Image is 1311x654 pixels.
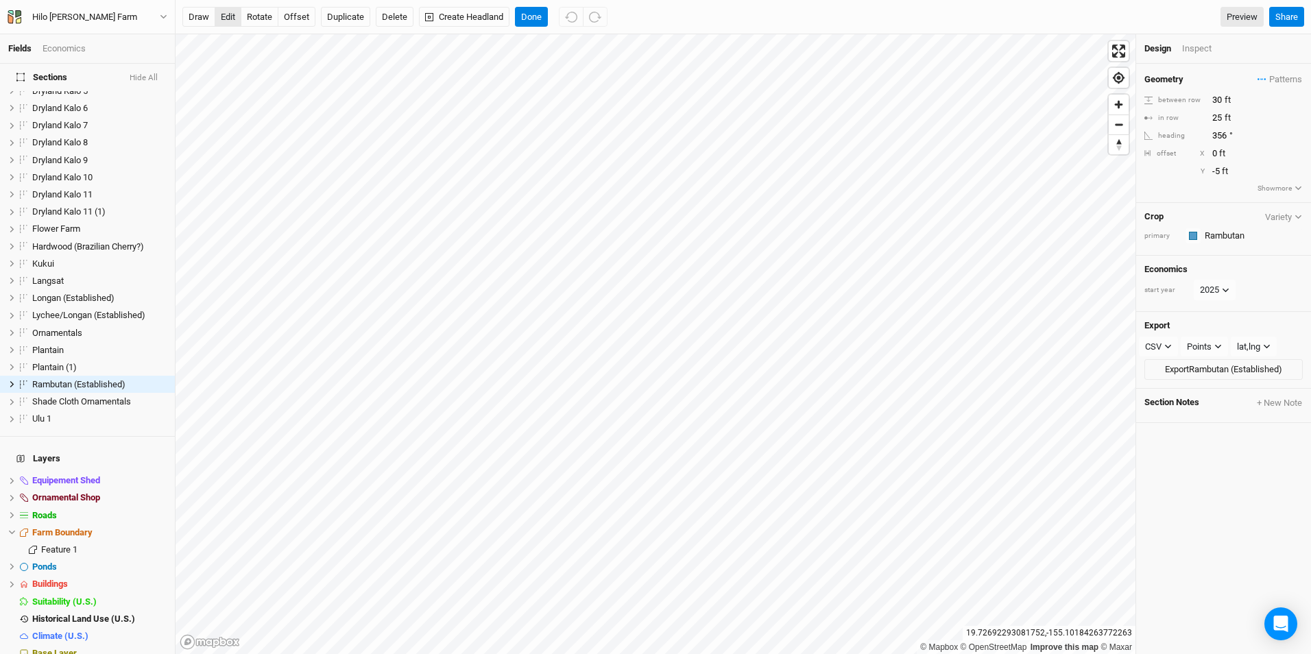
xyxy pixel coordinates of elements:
button: Duplicate [321,7,370,27]
a: Mapbox [920,642,958,652]
button: Hilo [PERSON_NAME] Farm [7,10,168,25]
span: Reset bearing to north [1109,135,1129,154]
span: Dryland Kalo 7 [32,120,88,130]
button: Undo (^z) [559,7,584,27]
div: Equipement Shed [32,475,167,486]
div: Dryland Kalo 11 (1) [32,206,167,217]
div: heading [1144,131,1205,141]
h4: Export [1144,320,1303,331]
button: offset [278,7,315,27]
div: Rambutan (Established) [32,379,167,390]
div: Hilo Wise Ag Farm [32,10,137,24]
div: Dryland Kalo 7 [32,120,167,131]
div: lat,lng [1237,340,1260,354]
button: Variety [1264,212,1303,222]
div: Plantain [32,345,167,356]
a: Fields [8,43,32,53]
div: Plantain (1) [32,362,167,373]
canvas: Map [176,34,1135,654]
span: Longan (Established) [32,293,115,303]
span: Dryland Kalo 6 [32,103,88,113]
div: primary [1144,231,1179,241]
span: Suitability (U.S.) [32,596,97,607]
div: Dryland Kalo 6 [32,103,167,114]
span: Equipement Shed [32,475,100,485]
button: Hide All [129,73,158,83]
span: Rambutan (Established) [32,379,125,389]
input: Rambutan [1201,228,1303,244]
span: Historical Land Use (U.S.) [32,614,135,624]
span: Dryland Kalo 11 [32,189,93,199]
div: Open Intercom Messenger [1264,607,1297,640]
h4: Economics [1144,264,1303,275]
span: Ulu 1 [32,413,51,424]
div: Y [1157,167,1205,177]
button: Delete [376,7,413,27]
div: Historical Land Use (U.S.) [32,614,167,625]
button: Done [515,7,548,27]
div: Dryland Kalo 11 [32,189,167,200]
button: Redo (^Z) [583,7,608,27]
div: Inspect [1182,43,1231,55]
div: in row [1144,113,1205,123]
span: Plantain (1) [32,362,77,372]
span: Dryland Kalo 5 [32,86,88,96]
div: Dryland Kalo 9 [32,155,167,166]
div: Langsat [32,276,167,287]
button: Reset bearing to north [1109,134,1129,154]
div: between row [1144,95,1205,106]
div: Farm Boundary [32,527,167,538]
div: Kukui [32,258,167,269]
button: rotate [241,7,278,27]
span: Dryland Kalo 9 [32,155,88,165]
div: Design [1144,43,1171,55]
span: Flower Farm [32,223,80,234]
div: Flower Farm [32,223,167,234]
div: Hardwood (Brazilian Cherry?) [32,241,167,252]
button: Enter fullscreen [1109,41,1129,61]
div: Shade Cloth Ornamentals [32,396,167,407]
div: Suitability (U.S.) [32,596,167,607]
span: Feature 1 [41,544,77,555]
div: X [1200,149,1205,159]
span: Section Notes [1144,397,1199,409]
span: Ornamental Shop [32,492,100,502]
a: Mapbox logo [180,634,240,650]
h4: Geometry [1144,74,1183,85]
button: Find my location [1109,68,1129,88]
button: edit [215,7,241,27]
span: Climate (U.S.) [32,631,88,641]
div: Ulu 1 [32,413,167,424]
div: Ponds [32,561,167,572]
button: Share [1269,7,1304,27]
div: Longan (Established) [32,293,167,304]
button: draw [182,7,215,27]
div: Feature 1 [41,544,167,555]
span: Dryland Kalo 11 (1) [32,206,106,217]
div: 19.72692293081752 , -155.10184263772263 [963,626,1135,640]
a: Maxar [1100,642,1132,652]
span: Dryland Kalo 10 [32,172,93,182]
span: Shade Cloth Ornamentals [32,396,131,407]
a: OpenStreetMap [961,642,1027,652]
button: Create Headland [419,7,509,27]
button: Zoom out [1109,114,1129,134]
button: ExportRambutan (Established) [1144,359,1303,380]
button: + New Note [1256,397,1303,409]
div: Dryland Kalo 8 [32,137,167,148]
a: Preview [1220,7,1264,27]
h4: Crop [1144,211,1164,222]
span: Lychee/Longan (Established) [32,310,145,320]
span: Roads [32,510,57,520]
div: Hilo [PERSON_NAME] Farm [32,10,137,24]
button: 2025 [1194,280,1236,300]
div: Points [1187,340,1212,354]
span: Ornamentals [32,328,82,338]
button: Zoom in [1109,95,1129,114]
div: start year [1144,285,1192,295]
span: Kukui [32,258,54,269]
